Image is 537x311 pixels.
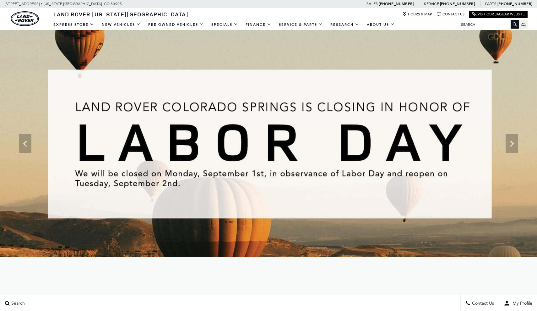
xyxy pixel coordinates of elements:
a: [STREET_ADDRESS] • [US_STATE][GEOGRAPHIC_DATA], CO 80905 [5,2,122,6]
a: Land Rover [US_STATE][GEOGRAPHIC_DATA] [50,10,192,18]
a: [PHONE_NUMBER] [440,1,475,6]
a: About Us [363,19,399,30]
input: Search [456,21,519,28]
a: Visit Our Jaguar Website [472,12,525,17]
a: Service & Parts [275,19,327,30]
a: Contact Us [437,12,464,17]
a: [PHONE_NUMBER] [497,1,532,6]
button: user-profile-menu [499,295,537,311]
span: Contact Us [470,301,494,306]
nav: Main Navigation [50,19,399,30]
span: Parts [485,2,496,6]
a: Finance [242,19,275,30]
a: New Vehicles [98,19,144,30]
span: Search [10,301,25,306]
a: Research [327,19,363,30]
a: Specials [208,19,242,30]
a: land-rover [11,11,39,26]
span: My Profile [510,301,532,306]
a: Pre-Owned Vehicles [144,19,208,30]
a: EXPRESS STORE [50,19,98,30]
a: Hours & Map [402,12,432,17]
span: Sales [366,2,378,6]
span: Service [424,2,439,6]
img: Land Rover [11,11,39,26]
span: Land Rover [US_STATE][GEOGRAPHIC_DATA] [53,10,188,18]
a: [PHONE_NUMBER] [379,1,414,6]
